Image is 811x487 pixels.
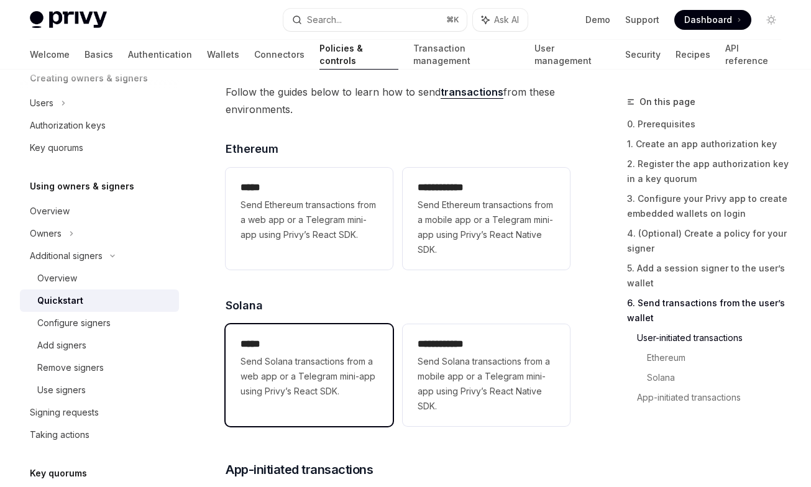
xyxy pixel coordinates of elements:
a: User management [534,40,610,70]
span: ⌘ K [446,15,459,25]
button: Search...⌘K [283,9,466,31]
a: Add signers [20,334,179,357]
div: Use signers [37,383,86,398]
a: *****Send Ethereum transactions from a web app or a Telegram mini-app using Privy’s React SDK. [226,168,393,270]
a: Support [625,14,659,26]
h5: Using owners & signers [30,179,134,194]
a: Connectors [254,40,305,70]
a: transactions [441,86,503,99]
span: On this page [639,94,695,109]
div: Additional signers [30,248,103,263]
div: Authorization keys [30,118,106,133]
div: Owners [30,226,62,241]
div: Signing requests [30,405,99,420]
a: Overview [20,267,179,289]
span: Send Ethereum transactions from a web app or a Telegram mini-app using Privy’s React SDK. [241,198,378,242]
a: Wallets [207,40,239,70]
div: Users [30,96,53,111]
div: Remove signers [37,360,104,375]
a: User-initiated transactions [637,328,791,348]
a: Overview [20,200,179,222]
a: Recipes [676,40,710,70]
span: Ethereum [226,140,278,157]
a: 6. Send transactions from the user’s wallet [627,293,791,328]
div: Overview [37,271,77,286]
a: 3. Configure your Privy app to create embedded wallets on login [627,189,791,224]
a: Transaction management [413,40,520,70]
div: Taking actions [30,427,89,442]
a: Use signers [20,379,179,401]
a: Remove signers [20,357,179,379]
button: Ask AI [473,9,528,31]
span: Dashboard [684,14,732,26]
a: 5. Add a session signer to the user’s wallet [627,258,791,293]
a: Quickstart [20,289,179,312]
a: Solana [647,368,791,388]
a: 4. (Optional) Create a policy for your signer [627,224,791,258]
a: API reference [725,40,781,70]
div: Overview [30,204,70,219]
div: Configure signers [37,316,111,330]
a: Key quorums [20,137,179,159]
div: Add signers [37,338,86,353]
a: Policies & controls [319,40,398,70]
a: **** **** **Send Ethereum transactions from a mobile app or a Telegram mini-app using Privy’s Rea... [403,168,570,270]
a: Dashboard [674,10,751,30]
div: Key quorums [30,140,83,155]
a: App-initiated transactions [637,388,791,407]
a: 1. Create an app authorization key [627,134,791,154]
span: Send Solana transactions from a mobile app or a Telegram mini-app using Privy’s React Native SDK. [418,354,555,414]
a: 0. Prerequisites [627,114,791,134]
div: Quickstart [37,293,83,308]
a: Demo [585,14,610,26]
a: Welcome [30,40,70,70]
a: Security [625,40,661,70]
span: Ask AI [494,14,519,26]
img: light logo [30,11,107,29]
button: Toggle dark mode [761,10,781,30]
a: *****Send Solana transactions from a web app or a Telegram mini-app using Privy’s React SDK. [226,324,393,426]
span: Send Ethereum transactions from a mobile app or a Telegram mini-app using Privy’s React Native SDK. [418,198,555,257]
a: Authorization keys [20,114,179,137]
a: Configure signers [20,312,179,334]
span: Solana [226,297,263,314]
span: App-initiated transactions [226,461,373,478]
a: Basics [85,40,113,70]
div: Search... [307,12,342,27]
a: Signing requests [20,401,179,424]
a: **** **** **Send Solana transactions from a mobile app or a Telegram mini-app using Privy’s React... [403,324,570,426]
h5: Key quorums [30,466,87,481]
a: Taking actions [20,424,179,446]
a: 2. Register the app authorization key in a key quorum [627,154,791,189]
a: Ethereum [647,348,791,368]
a: Authentication [128,40,192,70]
span: Send Solana transactions from a web app or a Telegram mini-app using Privy’s React SDK. [241,354,378,399]
span: Follow the guides below to learn how to send from these environments. [226,83,570,118]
